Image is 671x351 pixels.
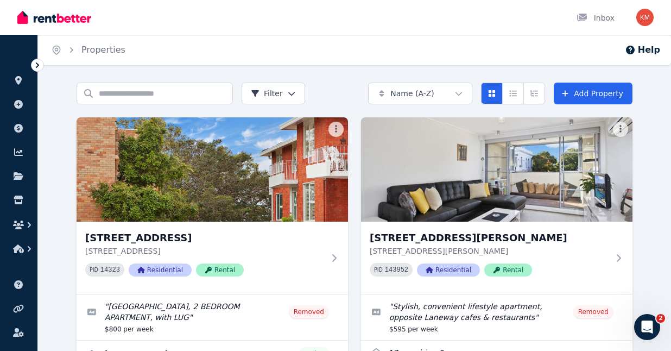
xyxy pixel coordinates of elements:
h3: [STREET_ADDRESS] [85,230,324,246]
span: Rental [196,264,244,277]
div: View options [481,83,545,104]
span: Filter [251,88,283,99]
span: Name (A-Z) [390,88,434,99]
button: Compact list view [502,83,524,104]
h3: [STREET_ADDRESS][PERSON_NAME] [370,230,609,246]
span: Rental [484,264,532,277]
a: Edit listing: Stylish, convenient lifestyle apartment, opposite Laneway cafes & restaurants [361,294,632,340]
a: Add Property [554,83,632,104]
span: Residential [417,264,480,277]
nav: Breadcrumb [38,35,138,65]
iframe: Intercom live chat [634,314,660,340]
img: RentBetter [17,9,91,26]
small: PID [374,267,383,273]
button: Name (A-Z) [368,83,472,104]
button: More options [613,122,628,137]
div: Inbox [577,12,615,23]
a: Edit listing: BALMORAL BEACH, 2 BEDROOM APARTMENT, with LUG [77,294,348,340]
span: Residential [129,264,192,277]
button: Expanded list view [523,83,545,104]
small: PID [90,267,98,273]
button: Help [625,43,660,57]
code: 143952 [385,266,408,274]
a: Properties [81,45,125,55]
img: Kate MacKinnon [636,9,654,26]
a: 105/7-9 Abbott Street, Cammeray[STREET_ADDRESS][PERSON_NAME][STREET_ADDRESS][PERSON_NAME]PID 1439... [361,117,632,294]
a: 13/50 Botanic Road, Mosman[STREET_ADDRESS][STREET_ADDRESS]PID 14323ResidentialRental [77,117,348,294]
span: 2 [656,314,665,323]
button: Card view [481,83,503,104]
code: 14323 [100,266,120,274]
p: [STREET_ADDRESS] [85,246,324,256]
img: 105/7-9 Abbott Street, Cammeray [361,117,632,222]
img: 13/50 Botanic Road, Mosman [77,117,348,222]
button: Filter [242,83,305,104]
p: [STREET_ADDRESS][PERSON_NAME] [370,246,609,256]
button: More options [328,122,344,137]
